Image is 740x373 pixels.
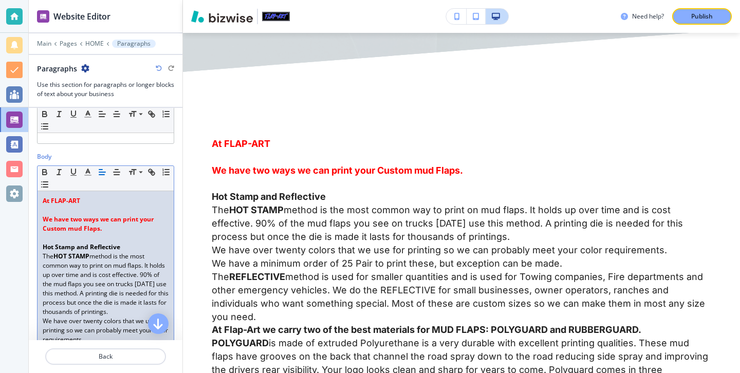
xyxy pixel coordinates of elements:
strong: Hot Stamp and Reflective [43,243,120,251]
strong: At Flap-Art we carry two of the best materials for MUD FLAPS: POLYGUARD and RUBBERGUARD. [212,324,641,335]
h2: Website Editor [53,10,110,23]
strong: Hot Stamp and Reflective [212,191,326,202]
strong: At FLAP-ART [212,138,270,149]
button: HOME [85,40,104,47]
h2: Body [37,152,51,161]
p: We have over twenty colors that we use for printing so we can probably meet your color requirements. [43,316,169,344]
strong: We have two ways we can print your Custom mud Flaps. [212,165,463,176]
button: Pages [60,40,77,47]
p: We have over twenty colors that we use for printing so we can probably meet your color requirements. [212,244,711,257]
p: Publish [691,12,713,21]
h3: Use this section for paragraphs or longer blocks of text about your business [37,80,174,99]
p: Paragraphs [117,40,151,47]
img: Bizwise Logo [191,10,253,23]
img: editor icon [37,10,49,23]
button: Main [37,40,51,47]
p: We have a minimum order of 25 Pair to print these, but exception can be made. [212,257,711,270]
h2: Paragraphs [37,63,77,74]
p: Back [46,352,165,361]
button: Back [45,348,166,365]
p: The method is the most common way to print on mud flaps. It holds up over time and is cost effect... [43,252,169,316]
button: Publish [672,8,732,25]
strong: HOT STAMP [229,204,284,215]
button: Paragraphs [112,40,156,48]
h3: Need help? [632,12,664,21]
p: The method is the most common way to print on mud flaps. It holds up over time and is cost effect... [212,203,711,244]
img: Your Logo [262,12,290,21]
strong: POLYGUARD [212,338,269,348]
strong: We have two ways we can print your Custom mud Flaps. [43,215,155,233]
p: The method is used for smaller quantities and is used for Towing companies, Fire departments and ... [212,270,711,324]
strong: At FLAP-ART [43,196,80,205]
strong: REFLECTIVE [229,271,285,282]
strong: HOT STAMP [53,252,89,260]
